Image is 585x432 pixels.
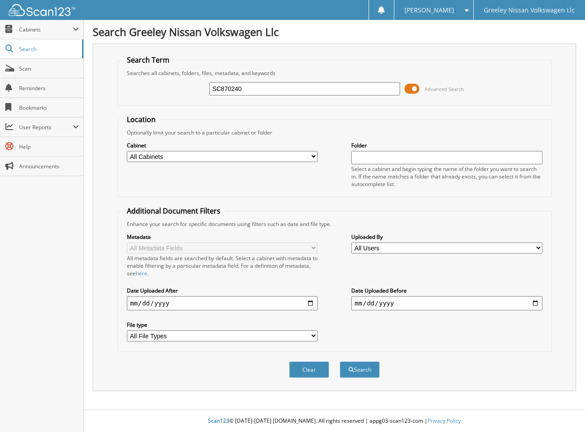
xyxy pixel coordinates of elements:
div: Enhance your search for specific documents using filters such as date and file type. [122,220,547,228]
label: Metadata [127,233,318,241]
label: Folder [351,142,542,149]
div: © [DATE]-[DATE] [DOMAIN_NAME]. All rights reserved | appg03-scan123-com | [84,410,585,432]
span: Greeley Nissan Volkswagen Llc [484,8,575,13]
label: Date Uploaded After [127,287,318,294]
span: Search [19,45,78,53]
legend: Location [122,115,160,124]
input: start [127,296,318,310]
span: User Reports [19,123,73,131]
legend: Search Term [122,55,174,65]
label: Date Uploaded Before [351,287,542,294]
span: Cabinets [19,26,73,33]
label: Uploaded By [351,233,542,241]
span: Announcements [19,162,79,170]
span: Scan [19,65,79,72]
span: Help [19,143,79,151]
div: All metadata fields are searched by default. Select a cabinet with metadata to enable filtering b... [127,254,318,277]
span: Advanced Search [424,86,464,92]
div: Select a cabinet and begin typing the name of the folder you want to search in. If the name match... [351,165,542,188]
div: Optionally limit your search to a particular cabinet or folder [122,129,547,136]
h1: Search Greeley Nissan Volkswagen Llc [93,24,576,39]
label: Cabinet [127,142,318,149]
iframe: Chat Widget [541,389,585,432]
button: Search [340,361,380,378]
span: [PERSON_NAME] [404,8,454,13]
button: Clear [289,361,329,378]
div: Searches all cabinets, folders, files, metadata, and keywords [122,69,547,77]
span: Reminders [19,84,79,92]
span: Bookmarks [19,104,79,111]
img: scan123-logo-white.svg [9,4,75,16]
input: end [351,296,542,310]
span: Scan123 [208,417,229,424]
a: here [136,270,147,277]
legend: Additional Document Filters [122,206,225,216]
label: File type [127,321,318,329]
a: Privacy Policy [428,417,461,424]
